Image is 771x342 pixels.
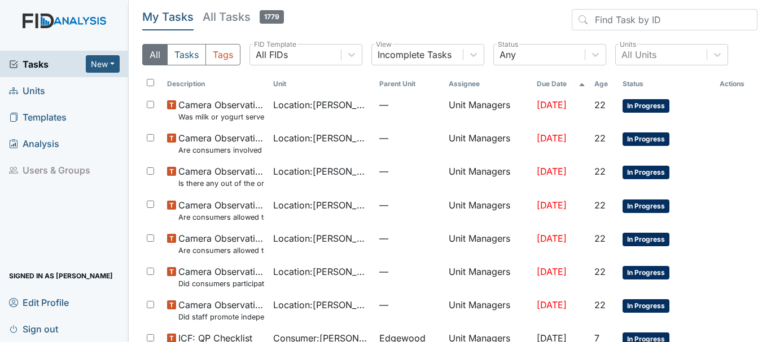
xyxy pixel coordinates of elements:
span: — [379,165,440,178]
span: [DATE] [537,199,567,211]
span: Location : [PERSON_NAME]. [273,198,370,212]
span: Edit Profile [9,294,69,311]
span: Camera Observation Did staff promote independence in all the following areas? (Hand washing, obta... [178,298,264,322]
span: [DATE] [537,299,567,310]
span: 22 [594,99,606,110]
th: Toggle SortBy [532,74,590,94]
span: Location : [PERSON_NAME]. [273,165,370,178]
th: Toggle SortBy [269,74,375,94]
th: Actions [715,74,757,94]
span: Units [9,82,45,99]
span: — [379,298,440,312]
span: In Progress [623,166,669,179]
td: Unit Managers [444,260,533,294]
span: 22 [594,132,606,144]
span: Location : [PERSON_NAME]. [273,265,370,278]
div: Any [500,48,516,61]
span: [DATE] [537,132,567,144]
th: Toggle SortBy [163,74,269,94]
td: Unit Managers [444,194,533,227]
th: Toggle SortBy [375,74,444,94]
span: — [379,198,440,212]
input: Find Task by ID [572,9,757,30]
span: [DATE] [537,266,567,277]
small: Are consumers allowed to start meals appropriately? [178,245,264,256]
span: 22 [594,199,606,211]
span: Camera Observation Did consumers participate in family style dining? [178,265,264,289]
input: Toggle All Rows Selected [147,79,154,86]
span: Camera Observation Are consumers involved in Active Treatment? [178,131,264,156]
td: Unit Managers [444,160,533,193]
small: Did consumers participate in family style dining? [178,278,264,289]
small: Was milk or yogurt served at the meal? [178,112,264,122]
span: 22 [594,266,606,277]
h5: My Tasks [142,9,194,25]
div: Type filter [142,44,240,65]
span: Camera Observation Are consumers allowed to leave the table as desired? [178,198,264,223]
button: All [142,44,168,65]
span: 1779 [260,10,284,24]
span: Templates [9,108,67,126]
span: In Progress [623,233,669,246]
h5: All Tasks [203,9,284,25]
span: 22 [594,166,606,177]
span: — [379,232,440,245]
th: Toggle SortBy [590,74,618,94]
button: Tasks [167,44,206,65]
span: In Progress [623,132,669,146]
div: Incomplete Tasks [378,48,452,61]
span: In Progress [623,199,669,213]
button: Tags [205,44,240,65]
span: 22 [594,233,606,244]
span: [DATE] [537,233,567,244]
span: — [379,265,440,278]
span: In Progress [623,299,669,313]
span: Sign out [9,320,58,337]
td: Unit Managers [444,94,533,127]
div: All FIDs [256,48,288,61]
td: Unit Managers [444,127,533,160]
small: Is there any out of the ordinary cell phone usage? [178,178,264,189]
span: — [379,131,440,145]
a: Tasks [9,57,86,71]
span: Analysis [9,135,59,152]
span: Location : [PERSON_NAME]. [273,232,370,245]
th: Assignee [444,74,533,94]
span: Camera Observation Is there any out of the ordinary cell phone usage? [178,165,264,189]
small: Are consumers allowed to leave the table as desired? [178,212,264,223]
span: Camera Observation Was milk or yogurt served at the meal? [178,98,264,122]
span: In Progress [623,99,669,113]
span: Camera Observation Are consumers allowed to start meals appropriately? [178,232,264,256]
small: Did staff promote independence in all the following areas? (Hand washing, obtaining medication, o... [178,312,264,322]
small: Are consumers involved in Active Treatment? [178,145,264,156]
span: In Progress [623,266,669,279]
span: [DATE] [537,99,567,110]
span: 22 [594,299,606,310]
span: Location : [PERSON_NAME]. [273,298,370,312]
button: New [86,55,120,73]
span: Signed in as [PERSON_NAME] [9,267,113,285]
span: — [379,98,440,112]
td: Unit Managers [444,294,533,327]
span: Location : [PERSON_NAME]. [273,131,370,145]
th: Toggle SortBy [618,74,715,94]
div: All Units [621,48,656,61]
span: [DATE] [537,166,567,177]
span: Location : [PERSON_NAME]. [273,98,370,112]
td: Unit Managers [444,227,533,260]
